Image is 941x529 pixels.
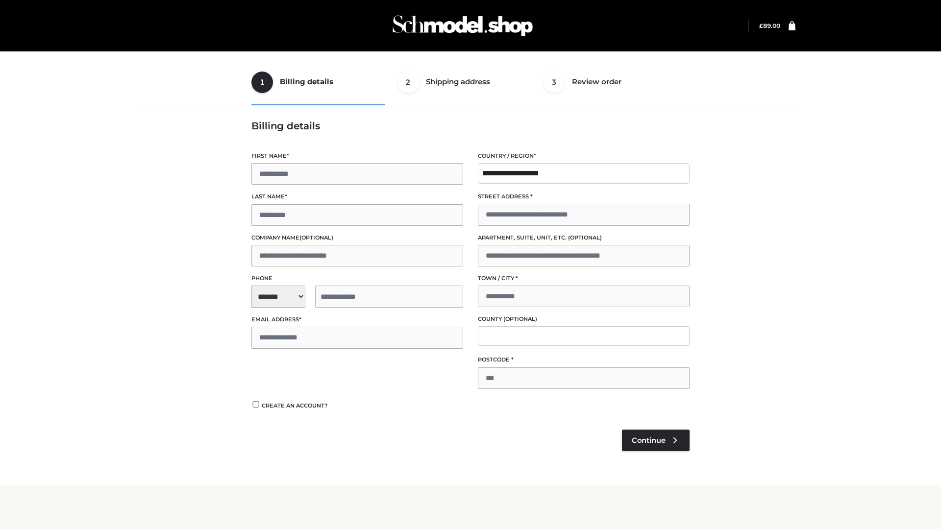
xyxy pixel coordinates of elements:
[622,430,690,451] a: Continue
[478,274,690,283] label: Town / City
[478,192,690,201] label: Street address
[568,234,602,241] span: (optional)
[251,120,690,132] h3: Billing details
[299,234,333,241] span: (optional)
[759,22,763,29] span: £
[251,315,463,324] label: Email address
[478,233,690,242] label: Apartment, suite, unit, etc.
[759,22,780,29] a: £89.00
[389,6,536,45] img: Schmodel Admin 964
[503,315,537,322] span: (optional)
[251,401,260,408] input: Create an account?
[632,436,666,445] span: Continue
[262,402,328,409] span: Create an account?
[478,314,690,324] label: County
[478,355,690,364] label: Postcode
[251,274,463,283] label: Phone
[478,151,690,161] label: Country / Region
[759,22,780,29] bdi: 89.00
[251,151,463,161] label: First name
[251,233,463,242] label: Company name
[251,192,463,201] label: Last name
